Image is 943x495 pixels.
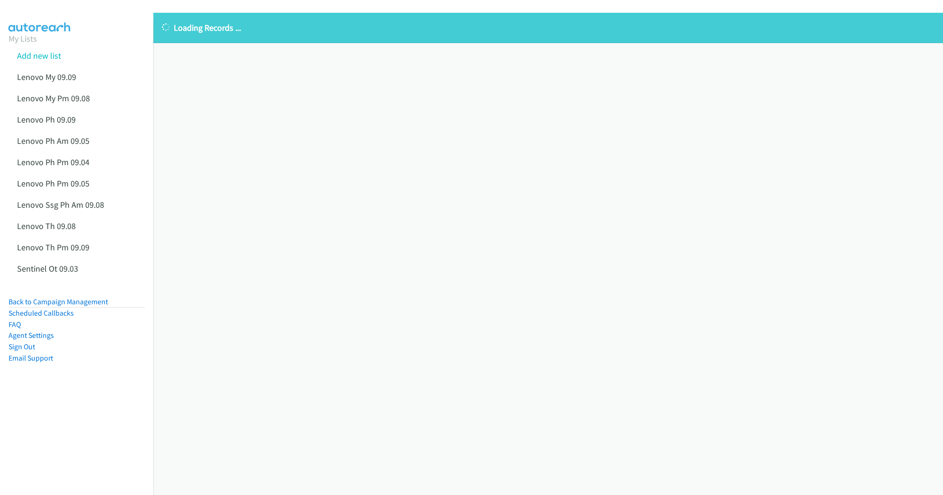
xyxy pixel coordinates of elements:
[17,93,90,104] a: Lenovo My Pm 09.08
[17,221,76,231] a: Lenovo Th 09.08
[17,157,89,168] a: Lenovo Ph Pm 09.04
[17,199,104,210] a: Lenovo Ssg Ph Am 09.08
[9,342,35,351] a: Sign Out
[9,297,108,306] a: Back to Campaign Management
[17,135,89,146] a: Lenovo Ph Am 09.05
[9,354,53,362] a: Email Support
[9,309,74,318] a: Scheduled Callbacks
[9,320,21,329] a: FAQ
[17,178,89,189] a: Lenovo Ph Pm 09.05
[9,33,37,44] a: My Lists
[17,71,76,82] a: Lenovo My 09.09
[17,114,76,125] a: Lenovo Ph 09.09
[9,331,54,340] a: Agent Settings
[17,263,78,274] a: Sentinel Ot 09.03
[17,50,61,61] a: Add new list
[17,242,89,253] a: Lenovo Th Pm 09.09
[162,21,934,34] p: Loading Records ...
